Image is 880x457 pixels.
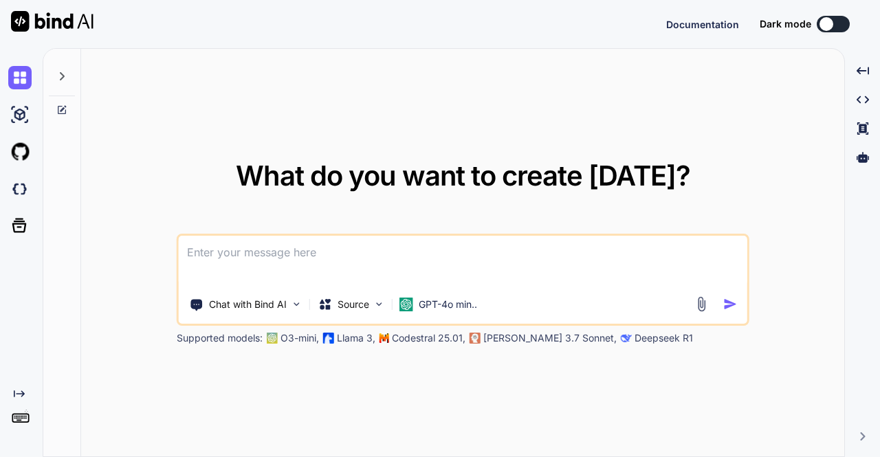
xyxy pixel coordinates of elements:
span: Dark mode [760,17,811,31]
img: Pick Tools [291,298,302,310]
img: attachment [693,296,709,312]
img: Bind AI [11,11,93,32]
img: chat [8,66,32,89]
img: GPT-4o mini [399,298,413,311]
span: What do you want to create [DATE]? [236,159,690,192]
p: Chat with Bind AI [209,298,287,311]
span: Documentation [666,19,739,30]
button: Documentation [666,17,739,32]
img: darkCloudIdeIcon [8,177,32,201]
p: Source [338,298,369,311]
img: icon [723,297,737,311]
p: O3-mini, [280,331,319,345]
img: Pick Models [373,298,385,310]
p: Deepseek R1 [635,331,693,345]
img: claude [621,333,632,344]
p: GPT-4o min.. [419,298,477,311]
img: claude [470,333,481,344]
img: ai-studio [8,103,32,126]
p: Supported models: [177,331,263,345]
img: Mistral-AI [379,333,389,343]
p: Llama 3, [337,331,375,345]
img: githubLight [8,140,32,164]
img: Llama2 [323,333,334,344]
img: GPT-4 [267,333,278,344]
p: Codestral 25.01, [392,331,465,345]
p: [PERSON_NAME] 3.7 Sonnet, [483,331,617,345]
